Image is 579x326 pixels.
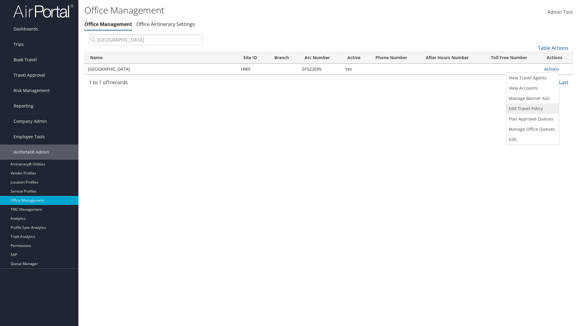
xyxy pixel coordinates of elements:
span: Company Admin [14,114,47,129]
span: Admin Test [547,9,573,15]
input: Search [89,34,202,45]
a: View Travel Agents [506,73,557,83]
a: Manage Office Queues [506,124,557,134]
th: Branch: activate to sort column ascending [269,52,299,64]
th: Name: activate to sort column ascending [85,52,238,64]
a: Last [559,79,568,86]
th: Site ID: activate to sort column ascending [238,52,269,64]
a: Post Approval Queues [506,114,557,124]
a: Edit Travel Policy [506,104,557,114]
td: Yes [342,64,370,75]
a: Office Management [84,21,132,27]
h1: Office Management [84,4,410,17]
th: Active: activate to sort column ascending [342,52,370,64]
span: Reporting [14,98,33,113]
span: Trips [14,37,24,52]
span: AirPortal® Admin [14,145,49,160]
a: Admin Test [547,3,573,22]
td: 01522695 [299,64,342,75]
a: View Accounts [506,83,557,93]
th: Toll Free Number: activate to sort column ascending [486,52,541,64]
span: Employee Tools [14,129,45,144]
a: Table Actions [538,45,568,51]
td: [GEOGRAPHIC_DATA] [85,64,238,75]
th: Actions [541,52,573,64]
th: Arc Number: activate to sort column ascending [299,52,342,64]
a: Edit [506,134,557,145]
th: Phone Number: activate to sort column ascending [370,52,420,64]
span: Dashboards [14,21,38,37]
span: Travel Approval [14,68,45,83]
td: HM9 [238,64,269,75]
img: airportal-logo.png [13,4,74,18]
a: Office Airtinerary Settings [136,21,195,27]
th: After Hours Number: activate to sort column ascending [420,52,486,64]
span: Book Travel [14,52,37,67]
div: 1 to 1 of records [89,79,202,89]
a: Actions [544,66,559,72]
span: Risk Management [14,83,50,98]
a: Manage Banner Ads [506,93,557,104]
span: 1 [107,79,110,86]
